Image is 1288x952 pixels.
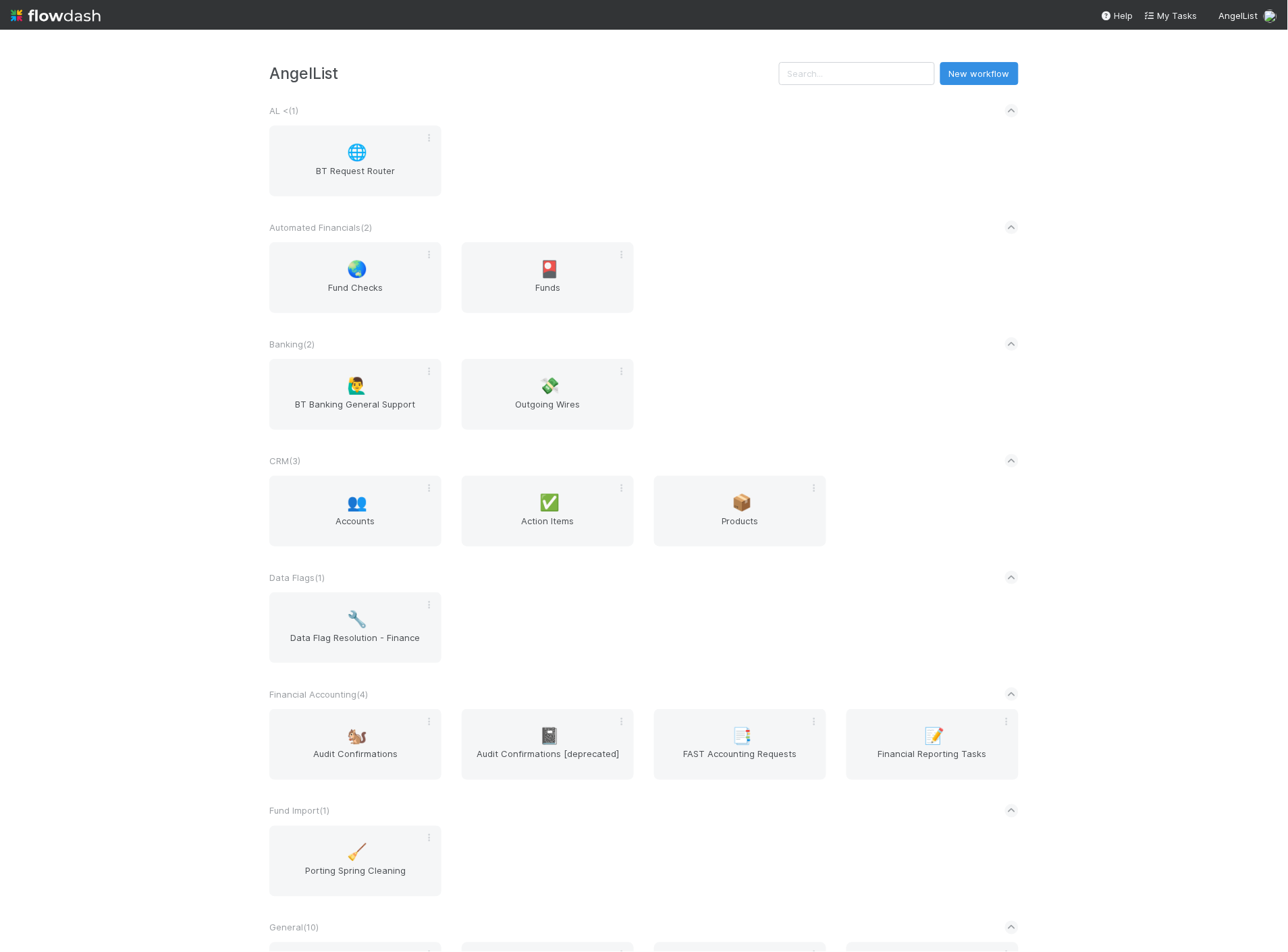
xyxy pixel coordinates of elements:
span: Audit Confirmations [275,748,436,775]
span: General ( 10 ) [269,922,319,933]
span: BT Banking General Support [275,397,436,424]
span: Fund Import ( 1 ) [269,806,329,816]
span: 📑 [732,727,753,745]
span: Data Flag Resolution - Finance [275,631,436,658]
div: Help [1101,9,1133,22]
a: 🎴Funds [462,242,634,313]
a: 📓Audit Confirmations [deprecated] [462,709,634,780]
span: Accounts [275,514,436,541]
span: Porting Spring Cleaning [275,864,436,891]
span: ✅ [540,494,560,511]
a: 🙋‍♂️BT Banking General Support [269,359,441,430]
span: 🌐 [348,144,368,161]
span: 💸 [540,377,560,395]
span: 👥 [348,494,368,511]
a: 💸Outgoing Wires [462,359,634,430]
span: Data Flags ( 1 ) [269,572,325,583]
a: 🔧Data Flag Resolution - Finance [269,592,441,663]
span: Fund Checks [275,281,436,308]
h3: AngelList [269,64,779,82]
a: ✅Action Items [462,476,634,547]
a: 🧹Porting Spring Cleaning [269,826,441,897]
input: Search... [779,62,935,85]
a: 👥Accounts [269,476,441,547]
img: logo-inverted-e16ddd16eac7371096b0.svg [11,4,101,27]
span: Products [660,514,821,541]
span: 📝 [925,727,945,745]
span: My Tasks [1144,10,1198,21]
span: Outgoing Wires [467,397,628,424]
a: 📑FAST Accounting Requests [654,709,826,780]
span: Banking ( 2 ) [269,339,315,349]
span: 🔧 [348,611,368,628]
span: Funds [467,281,628,308]
span: AngelList [1219,10,1258,21]
span: BT Request Router [275,164,436,191]
span: 🙋‍♂️ [348,377,368,395]
a: My Tasks [1144,9,1198,22]
span: FAST Accounting Requests [660,748,821,775]
span: Financial Accounting ( 4 ) [269,689,368,700]
span: Audit Confirmations [deprecated] [467,748,628,775]
span: 🧹 [348,844,368,862]
span: 🐿️ [348,727,368,745]
span: AL < ( 1 ) [269,105,298,116]
span: 📓 [540,727,560,745]
span: Automated Financials ( 2 ) [269,222,372,233]
a: 📝Financial Reporting Tasks [847,709,1019,780]
span: CRM ( 3 ) [269,455,300,466]
span: Financial Reporting Tasks [852,748,1013,775]
span: 🌏 [348,260,368,278]
a: 🐿️Audit Confirmations [269,709,441,780]
button: New workflow [940,62,1019,85]
span: Action Items [467,514,628,541]
a: 📦Products [654,476,826,547]
span: 📦 [732,494,753,511]
span: 🎴 [540,260,560,278]
a: 🌐BT Request Router [269,125,441,196]
a: 🌏Fund Checks [269,242,441,313]
img: avatar_c7c7de23-09de-42ad-8e02-7981c37ee075.png [1264,9,1277,23]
